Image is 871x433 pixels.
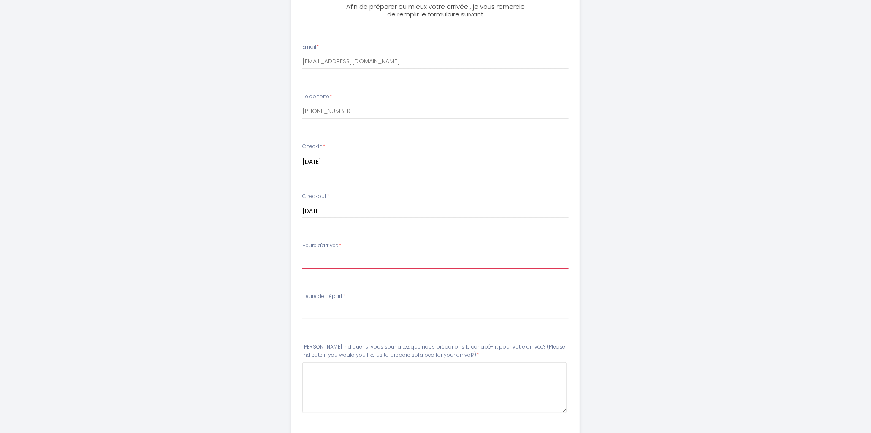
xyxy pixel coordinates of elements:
h3: Afin de préparer au mieux votre arrivée , je vous remercie de remplir le formulaire suivant [342,3,529,18]
label: Heure de départ [302,292,345,300]
label: Heure d'arrivée [302,242,341,250]
label: Téléphone [302,93,332,101]
label: Checkin [302,143,325,151]
label: Email [302,43,319,51]
label: Checkout [302,192,329,200]
label: [PERSON_NAME] indiquer si vous souhaitez que nous préparions le canapé-lit pour votre arrivée? (P... [302,343,569,359]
